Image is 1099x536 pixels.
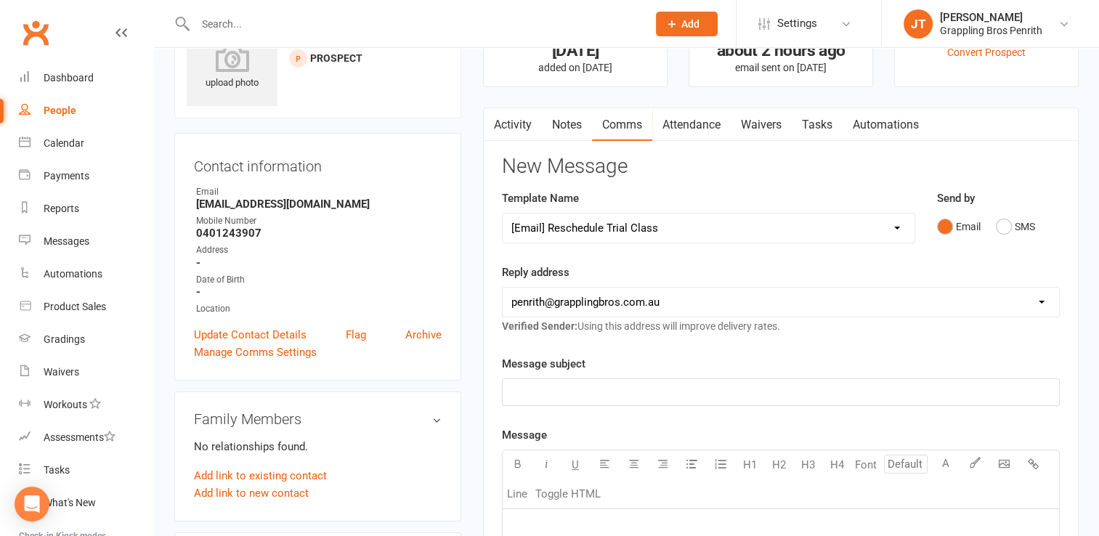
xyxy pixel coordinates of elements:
div: Reports [44,203,79,214]
snap: prospect [310,52,362,64]
div: [DATE] [497,43,654,58]
p: added on [DATE] [497,62,654,73]
div: Mobile Number [196,214,442,228]
div: upload photo [187,43,277,91]
div: Messages [44,235,89,247]
button: Add [656,12,718,36]
h3: Contact information [194,153,442,174]
a: Waivers [731,108,792,142]
strong: [EMAIL_ADDRESS][DOMAIN_NAME] [196,198,442,211]
a: Attendance [652,108,731,142]
div: JT [904,9,933,38]
a: Activity [484,108,542,142]
a: Flag [346,326,366,344]
input: Search... [191,14,637,34]
a: Waivers [19,356,153,389]
label: Reply address [502,264,569,281]
div: Gradings [44,333,85,345]
button: Line [503,479,532,508]
div: Dashboard [44,72,94,84]
button: SMS [996,213,1035,240]
a: Messages [19,225,153,258]
button: H2 [764,450,793,479]
div: Grappling Bros Penrith [940,24,1042,37]
div: about 2 hours ago [702,43,859,58]
a: Update Contact Details [194,326,307,344]
div: What's New [44,497,96,508]
div: Email [196,185,442,199]
a: Dashboard [19,62,153,94]
a: Automations [19,258,153,291]
div: Automations [44,268,102,280]
strong: 0401243907 [196,227,442,240]
a: Clubworx [17,15,54,51]
a: Archive [405,326,442,344]
a: Product Sales [19,291,153,323]
p: No relationships found. [194,438,442,455]
a: Add link to existing contact [194,467,327,484]
button: A [931,450,960,479]
div: Payments [44,170,89,182]
a: Tasks [792,108,843,142]
button: H1 [735,450,764,479]
div: Open Intercom Messenger [15,487,49,521]
p: email sent on [DATE] [702,62,859,73]
div: People [44,105,76,116]
div: Product Sales [44,301,106,312]
div: Assessments [44,431,115,443]
a: Tasks [19,454,153,487]
span: Using this address will improve delivery rates. [502,320,780,332]
label: Message [502,426,547,444]
a: Add link to new contact [194,484,309,502]
a: Calendar [19,127,153,160]
a: Workouts [19,389,153,421]
div: Waivers [44,366,79,378]
div: Date of Birth [196,273,442,287]
a: People [19,94,153,127]
div: Address [196,243,442,257]
a: Automations [843,108,929,142]
a: Reports [19,192,153,225]
label: Message subject [502,355,585,373]
input: Default [884,455,928,474]
button: Toggle HTML [532,479,604,508]
span: Settings [777,7,817,40]
a: What's New [19,487,153,519]
span: U [572,458,579,471]
div: Calendar [44,137,84,149]
h3: New Message [502,155,1060,178]
a: Gradings [19,323,153,356]
span: Add [681,18,699,30]
button: Email [937,213,981,240]
div: Workouts [44,399,87,410]
a: Payments [19,160,153,192]
div: Tasks [44,464,70,476]
a: Convert Prospect [947,46,1026,58]
a: Notes [542,108,592,142]
button: Font [851,450,880,479]
a: Assessments [19,421,153,454]
label: Template Name [502,190,579,207]
button: H4 [822,450,851,479]
button: H3 [793,450,822,479]
h3: Family Members [194,411,442,427]
strong: Verified Sender: [502,320,577,332]
a: Comms [592,108,652,142]
div: Location [196,302,442,316]
a: Manage Comms Settings [194,344,317,361]
strong: - [196,256,442,269]
label: Send by [937,190,975,207]
div: [PERSON_NAME] [940,11,1042,24]
strong: - [196,285,442,299]
button: U [561,450,590,479]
